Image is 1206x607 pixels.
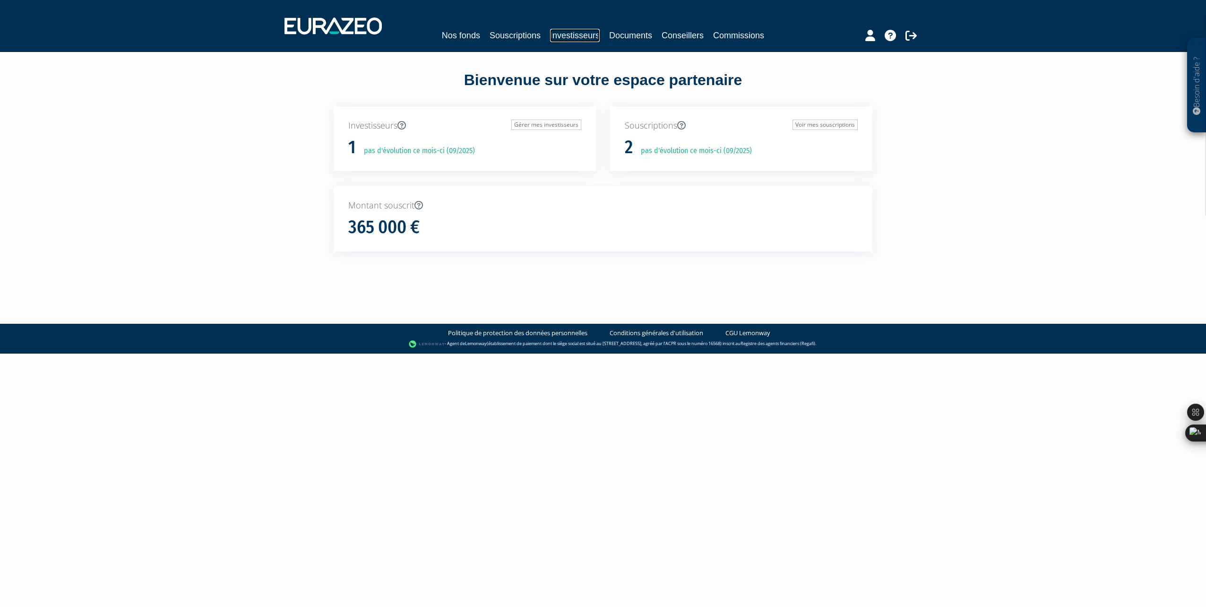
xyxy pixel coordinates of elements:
[625,138,633,157] h1: 2
[448,329,587,338] a: Politique de protection des données personnelles
[348,120,581,132] p: Investisseurs
[357,146,475,156] p: pas d'évolution ce mois-ci (09/2025)
[348,199,858,212] p: Montant souscrit
[327,69,879,106] div: Bienvenue sur votre espace partenaire
[409,339,445,349] img: logo-lemonway.png
[511,120,581,130] a: Gérer mes investisseurs
[442,29,480,42] a: Nos fonds
[610,329,703,338] a: Conditions générales d'utilisation
[741,340,815,347] a: Registre des agents financiers (Regafi)
[634,146,752,156] p: pas d'évolution ce mois-ci (09/2025)
[725,329,770,338] a: CGU Lemonway
[348,217,420,237] h1: 365 000 €
[1191,43,1202,128] p: Besoin d'aide ?
[609,29,652,42] a: Documents
[465,340,487,347] a: Lemonway
[490,29,541,42] a: Souscriptions
[793,120,858,130] a: Voir mes souscriptions
[284,17,382,35] img: 1732889491-logotype_eurazeo_blanc_rvb.png
[625,120,858,132] p: Souscriptions
[662,29,704,42] a: Conseillers
[550,29,600,42] a: Investisseurs
[348,138,356,157] h1: 1
[713,29,764,42] a: Commissions
[9,339,1197,349] div: - Agent de (établissement de paiement dont le siège social est situé au [STREET_ADDRESS], agréé p...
